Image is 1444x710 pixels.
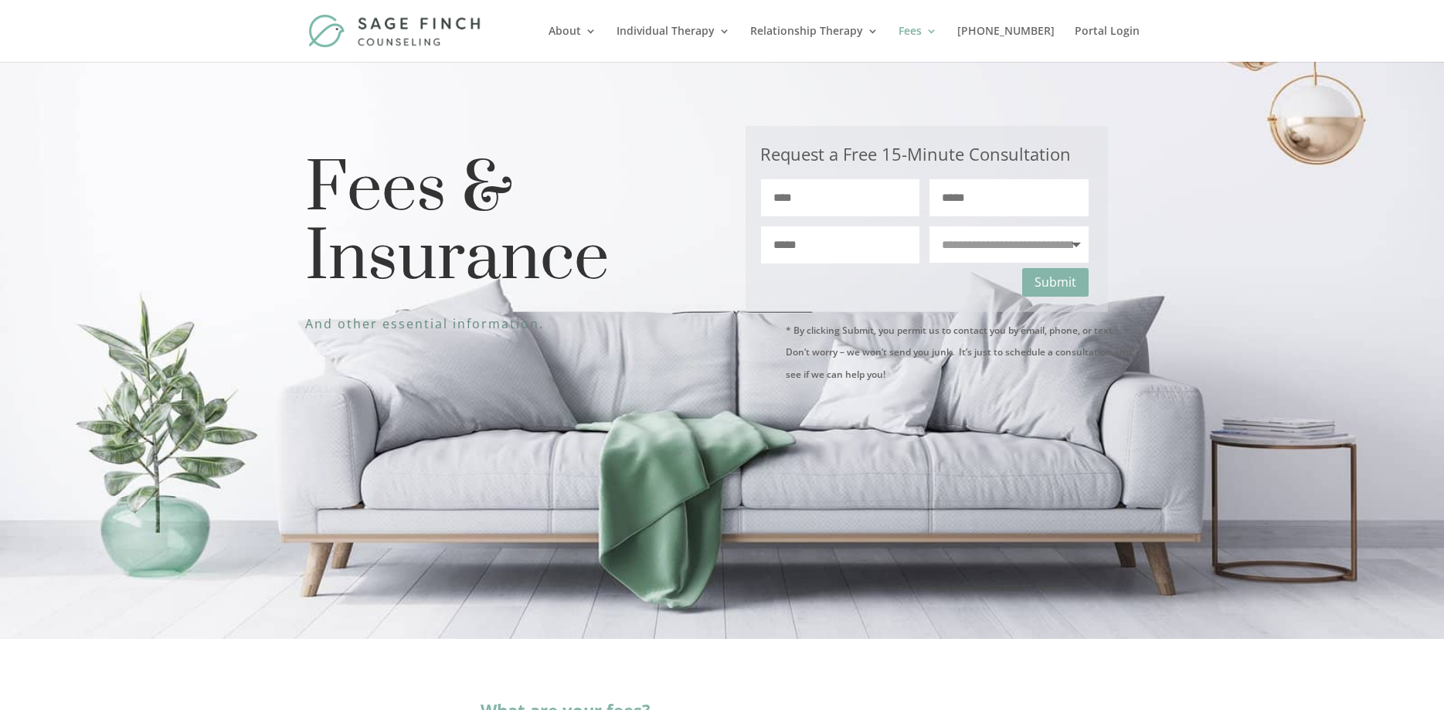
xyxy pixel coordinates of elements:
button: Submit [1022,268,1089,297]
a: Individual Therapy [617,25,730,62]
a: Portal Login [1075,25,1140,62]
a: Fees [899,25,937,62]
img: Sage Finch Counseling | LGBTQ+ Therapy in Plano [308,14,484,47]
a: About [549,25,596,62]
a: Relationship Therapy [750,25,878,62]
p: * By clicking Submit, you permit us to contact you by email, phone, or text. Don’t worry – we won... [786,320,1139,387]
h3: Request a Free 15-Minute Consultation [760,141,1088,179]
a: [PHONE_NUMBER] [957,25,1055,62]
h3: And other essential information. [305,316,699,340]
h1: Fees & Insurance [305,155,699,301]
